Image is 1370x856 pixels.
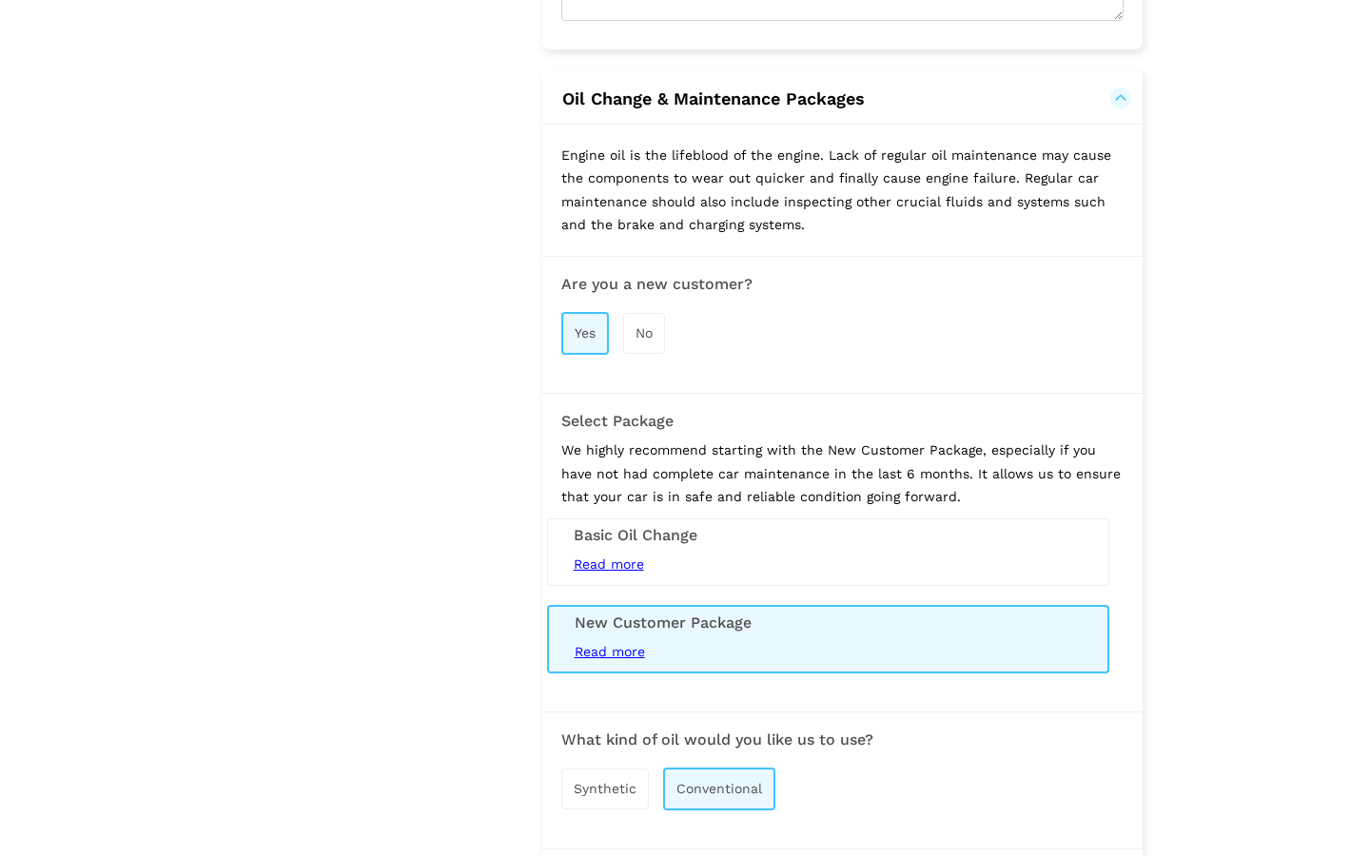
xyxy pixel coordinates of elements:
[542,125,1143,256] p: Engine oil is the lifeblood of the engine. Lack of regular oil maintenance may cause the componen...
[574,556,644,572] span: Read more
[575,614,1082,632] h3: New Customer Package
[574,781,636,796] span: Synthetic
[636,325,653,340] span: No
[575,644,645,659] span: Read more
[561,413,1124,430] h3: Select Package
[575,325,596,340] span: Yes
[676,781,762,796] span: Conventional
[561,438,1124,509] p: We highly recommend starting with the New Customer Package, especially if you have not had comple...
[574,527,1083,544] h3: Basic Oil Change
[561,88,866,110] button: Oil Change & Maintenance Packages
[561,731,1124,749] h3: What kind of oil would you like us to use?
[561,276,753,293] h3: Are you a new customer?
